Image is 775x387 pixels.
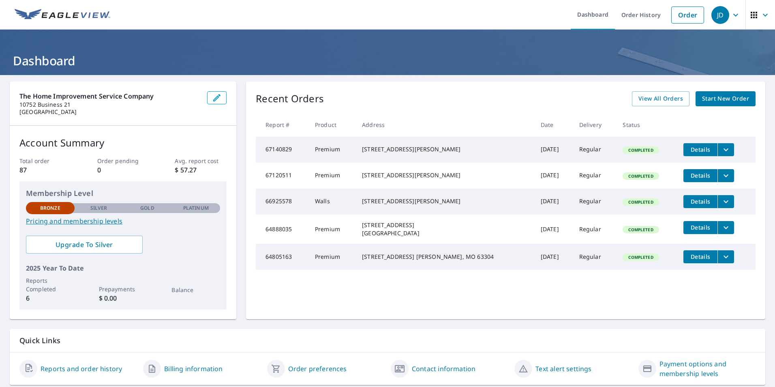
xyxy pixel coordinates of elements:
[308,244,355,270] td: Premium
[256,215,308,244] td: 64888035
[19,157,71,165] p: Total order
[696,91,756,106] a: Start New Order
[19,108,201,116] p: [GEOGRAPHIC_DATA]
[171,286,220,294] p: Balance
[308,189,355,215] td: Walls
[19,91,201,101] p: The Home Improvement Service Company
[26,276,75,293] p: Reports Completed
[573,189,617,215] td: Regular
[256,189,308,215] td: 66925578
[616,113,677,137] th: Status
[175,165,227,175] p: $ 57.27
[573,137,617,163] td: Regular
[90,204,107,212] p: Silver
[26,216,220,226] a: Pricing and membership levels
[99,285,148,293] p: Prepayments
[688,172,713,179] span: Details
[288,364,347,374] a: Order preferences
[702,94,749,104] span: Start New Order
[26,263,220,273] p: 2025 Year To Date
[355,113,534,137] th: Address
[256,113,308,137] th: Report #
[717,250,734,263] button: filesDropdownBtn-64805163
[683,250,717,263] button: detailsBtn-64805163
[671,6,704,24] a: Order
[26,236,143,254] a: Upgrade To Silver
[623,173,658,179] span: Completed
[26,293,75,303] p: 6
[683,195,717,208] button: detailsBtn-66925578
[534,244,573,270] td: [DATE]
[638,94,683,104] span: View All Orders
[19,135,227,150] p: Account Summary
[717,169,734,182] button: filesDropdownBtn-67120511
[623,227,658,232] span: Completed
[717,143,734,156] button: filesDropdownBtn-67140829
[97,165,149,175] p: 0
[623,254,658,260] span: Completed
[308,113,355,137] th: Product
[573,215,617,244] td: Regular
[688,224,713,231] span: Details
[19,335,756,346] p: Quick Links
[97,157,149,165] p: Order pending
[308,137,355,163] td: Premium
[140,204,154,212] p: Gold
[534,215,573,244] td: [DATE]
[623,147,658,153] span: Completed
[717,221,734,234] button: filesDropdownBtn-64888035
[256,137,308,163] td: 67140829
[688,198,713,205] span: Details
[683,221,717,234] button: detailsBtn-64888035
[534,189,573,215] td: [DATE]
[99,293,148,303] p: $ 0.00
[711,6,729,24] div: JD
[362,145,528,153] div: [STREET_ADDRESS][PERSON_NAME]
[683,143,717,156] button: detailsBtn-67140829
[534,137,573,163] td: [DATE]
[535,364,591,374] a: Text alert settings
[19,101,201,108] p: 10752 Business 21
[573,113,617,137] th: Delivery
[688,253,713,260] span: Details
[41,364,122,374] a: Reports and order history
[308,163,355,189] td: Premium
[362,253,528,261] div: [STREET_ADDRESS] [PERSON_NAME], MO 63304
[362,171,528,179] div: [STREET_ADDRESS][PERSON_NAME]
[573,244,617,270] td: Regular
[19,165,71,175] p: 87
[659,359,756,378] a: Payment options and membership levels
[573,163,617,189] td: Regular
[688,146,713,153] span: Details
[534,113,573,137] th: Date
[717,195,734,208] button: filesDropdownBtn-66925578
[683,169,717,182] button: detailsBtn-67120511
[632,91,689,106] a: View All Orders
[10,52,765,69] h1: Dashboard
[164,364,223,374] a: Billing information
[623,199,658,205] span: Completed
[534,163,573,189] td: [DATE]
[32,240,136,249] span: Upgrade To Silver
[183,204,209,212] p: Platinum
[256,91,324,106] p: Recent Orders
[175,157,227,165] p: Avg. report cost
[26,188,220,199] p: Membership Level
[256,244,308,270] td: 64805163
[15,9,110,21] img: EV Logo
[412,364,475,374] a: Contact information
[40,204,60,212] p: Bronze
[256,163,308,189] td: 67120511
[362,221,528,237] div: [STREET_ADDRESS] [GEOGRAPHIC_DATA]
[308,215,355,244] td: Premium
[362,197,528,205] div: [STREET_ADDRESS][PERSON_NAME]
